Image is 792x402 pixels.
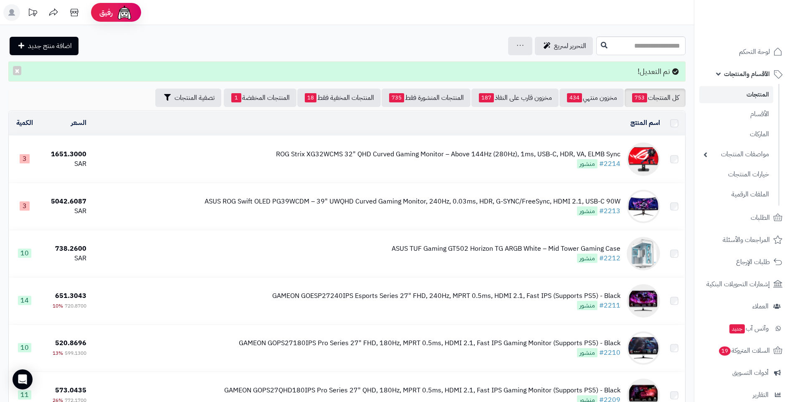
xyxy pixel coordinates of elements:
[719,346,731,356] span: 19
[276,150,620,159] div: ROG Strix XG32WCMS 32" QHD Curved Gaming Monitor – Above 144Hz (280Hz), 1ms, USB-C, HDR, VA, ELMB...
[382,89,471,107] a: المنتجات المنشورة فقط735
[627,190,660,223] img: ASUS ROG Swift OLED PG39WCDM – 39" UWQHD Curved Gaming Monitor, 240Hz, 0.03ms, HDR, G-SYNC/FreeSy...
[13,369,33,389] div: Open Intercom Messenger
[625,89,686,107] a: كل المنتجات753
[272,291,620,301] div: GAMEON GOESP27240IPS Esports Series 27" FHD, 240Hz, MPRT 0.5ms, HDMI 2.1, Fast IPS (Supports PS5)...
[297,89,381,107] a: المنتجات المخفية فقط18
[71,118,86,128] a: السعر
[22,4,43,23] a: تحديثات المنصة
[10,37,78,55] a: اضافة منتج جديد
[724,68,770,80] span: الأقسام والمنتجات
[577,348,597,357] span: منشور
[13,66,21,75] button: ×
[599,206,620,216] a: #2213
[577,206,597,216] span: منشور
[20,201,30,211] span: 3
[44,206,86,216] div: SAR
[699,42,787,62] a: لوحة التحكم
[699,296,787,316] a: العملاء
[736,256,770,268] span: طلبات الإرجاع
[751,212,770,224] span: الطلبات
[205,197,620,206] div: ASUS ROG Swift OLED PG39WCDM – 39" UWQHD Curved Gaming Monitor, 240Hz, 0.03ms, HDR, G-SYNC/FreeSy...
[718,345,770,356] span: السلات المتروكة
[632,93,647,102] span: 753
[753,389,769,401] span: التقارير
[18,296,31,305] span: 14
[577,301,597,310] span: منشور
[224,89,296,107] a: المنتجات المخفضة1
[44,254,86,263] div: SAR
[699,318,787,338] a: وآتس آبجديد
[55,385,86,395] span: 573.0435
[65,349,86,357] span: 599.1300
[599,253,620,263] a: #2212
[116,4,133,21] img: ai-face.png
[752,300,769,312] span: العملاء
[8,61,686,81] div: تم التعديل!
[559,89,624,107] a: مخزون منتهي434
[554,41,586,51] span: التحرير لسريع
[567,93,582,102] span: 434
[471,89,559,107] a: مخزون قارب على النفاذ187
[699,363,787,383] a: أدوات التسويق
[53,349,63,357] span: 13%
[630,118,660,128] a: اسم المنتج
[699,165,773,183] a: خيارات المنتجات
[627,331,660,365] img: GAMEON GOPS27180IPS Pro Series 27" FHD, 180Hz, MPRT 0.5ms, HDMI 2.1, Fast IPS Gaming Monitor (Sup...
[735,19,784,37] img: logo-2.png
[175,93,215,103] span: تصفية المنتجات
[699,274,787,294] a: إشعارات التحويلات البنكية
[28,41,72,51] span: اضافة منتج جديد
[44,159,86,169] div: SAR
[599,159,620,169] a: #2214
[155,89,221,107] button: تصفية المنتجات
[599,348,620,358] a: #2210
[627,237,660,270] img: ASUS TUF Gaming GT502 Horizon TG ARGB White – Mid Tower Gaming Case
[699,341,787,361] a: السلات المتروكة19
[239,338,620,348] div: GAMEON GOPS27180IPS Pro Series 27" FHD, 180Hz, MPRT 0.5ms, HDMI 2.1, Fast IPS Gaming Monitor (Sup...
[44,244,86,254] div: 738.2600
[699,252,787,272] a: طلبات الإرجاع
[535,37,593,55] a: التحرير لسريع
[55,338,86,348] span: 520.8696
[392,244,620,254] div: ASUS TUF Gaming GT502 Horizon TG ARGB White – Mid Tower Gaming Case
[723,234,770,246] span: المراجعات والأسئلة
[99,8,113,18] span: رفيق
[729,323,769,334] span: وآتس آب
[55,291,86,301] span: 651.3043
[599,300,620,310] a: #2211
[44,150,86,159] div: 1651.3000
[18,343,31,352] span: 10
[699,186,773,204] a: الملفات الرقمية
[479,93,494,102] span: 187
[65,302,86,310] span: 720.8700
[699,86,773,103] a: المنتجات
[53,302,63,310] span: 10%
[305,93,316,102] span: 18
[231,93,241,102] span: 1
[739,46,770,58] span: لوحة التحكم
[577,254,597,263] span: منشور
[389,93,404,102] span: 735
[18,249,31,258] span: 10
[627,284,660,318] img: GAMEON GOESP27240IPS Esports Series 27" FHD, 240Hz, MPRT 0.5ms, HDMI 2.1, Fast IPS (Supports PS5)...
[699,208,787,228] a: الطلبات
[627,142,660,176] img: ROG Strix XG32WCMS 32" QHD Curved Gaming Monitor – Above 144Hz (280Hz), 1ms, USB-C, HDR, VA, ELMB...
[577,159,597,168] span: منشور
[732,367,769,379] span: أدوات التسويق
[16,118,33,128] a: الكمية
[699,230,787,250] a: المراجعات والأسئلة
[706,278,770,290] span: إشعارات التحويلات البنكية
[729,324,745,333] span: جديد
[18,390,31,399] span: 11
[224,386,620,395] div: GAMEON GOPS27QHD180IPS Pro Series 27" QHD, 180Hz, MPRT 0.5ms, HDMI 2.1, Fast IPS Gaming Monitor (...
[20,154,30,163] span: 3
[699,125,773,143] a: الماركات
[699,145,773,163] a: مواصفات المنتجات
[44,197,86,206] div: 5042.6087
[699,105,773,123] a: الأقسام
